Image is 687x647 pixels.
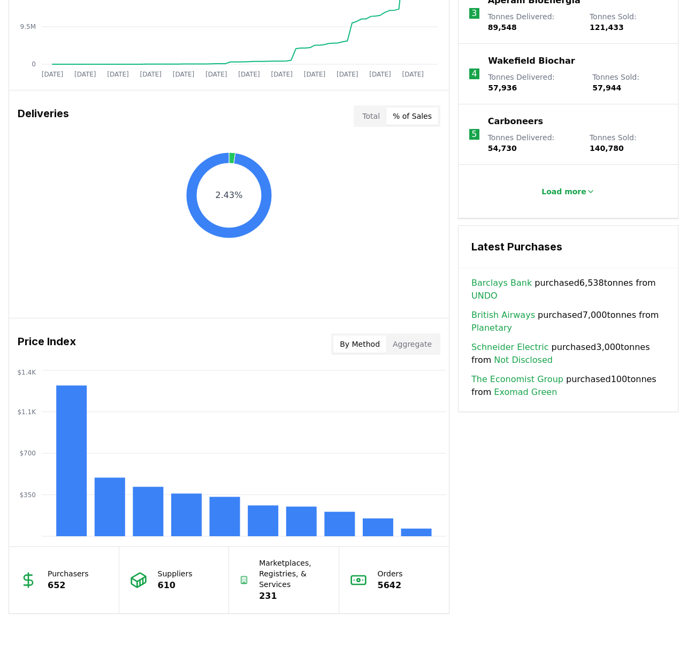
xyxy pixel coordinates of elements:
[48,579,89,592] p: 652
[74,71,96,78] tspan: [DATE]
[271,71,293,78] tspan: [DATE]
[32,60,36,68] tspan: 0
[471,128,477,141] p: 5
[488,144,517,153] span: 54,730
[158,568,193,579] p: Suppliers
[488,115,543,128] a: Carboneers
[488,55,575,67] a: Wakefield Biochar
[18,333,76,355] h3: Price Index
[471,341,665,367] span: purchased 3,000 tonnes from
[402,71,424,78] tspan: [DATE]
[386,336,438,353] button: Aggregate
[48,568,89,579] p: Purchasers
[488,72,582,93] p: Tonnes Delivered :
[386,108,438,125] button: % of Sales
[471,277,665,302] span: purchased 6,538 tonnes from
[471,373,563,386] a: The Economist Group
[533,181,604,202] button: Load more
[20,23,36,31] tspan: 9.5M
[471,341,548,354] a: Schneider Electric
[471,7,477,20] p: 3
[488,11,579,33] p: Tonnes Delivered :
[173,71,195,78] tspan: [DATE]
[140,71,162,78] tspan: [DATE]
[205,71,227,78] tspan: [DATE]
[19,450,36,457] tspan: $700
[216,190,243,200] text: 2.43%
[472,67,477,80] p: 4
[488,132,579,154] p: Tonnes Delivered :
[488,23,517,32] span: 89,548
[471,309,665,334] span: purchased 7,000 tonnes from
[238,71,260,78] tspan: [DATE]
[356,108,386,125] button: Total
[592,83,621,92] span: 57,944
[369,71,391,78] tspan: [DATE]
[471,373,665,399] span: purchased 100 tonnes from
[471,239,665,255] h3: Latest Purchases
[494,354,553,367] a: Not Disclosed
[304,71,326,78] tspan: [DATE]
[471,322,512,334] a: Planetary
[107,71,129,78] tspan: [DATE]
[590,11,667,33] p: Tonnes Sold :
[590,23,624,32] span: 121,433
[590,144,624,153] span: 140,780
[592,72,667,93] p: Tonnes Sold :
[259,590,327,603] p: 231
[471,277,532,290] a: Barclays Bank
[494,386,557,399] a: Exomad Green
[259,558,327,590] p: Marketplaces, Registries, & Services
[158,579,193,592] p: 610
[488,83,517,92] span: 57,936
[378,568,403,579] p: Orders
[471,290,498,302] a: UNDO
[333,336,386,353] button: By Method
[590,132,667,154] p: Tonnes Sold :
[17,408,36,416] tspan: $1.1K
[378,579,403,592] p: 5642
[337,71,358,78] tspan: [DATE]
[19,491,36,499] tspan: $350
[17,369,36,376] tspan: $1.4K
[541,186,586,197] p: Load more
[471,309,535,322] a: British Airways
[18,105,69,127] h3: Deliveries
[42,71,64,78] tspan: [DATE]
